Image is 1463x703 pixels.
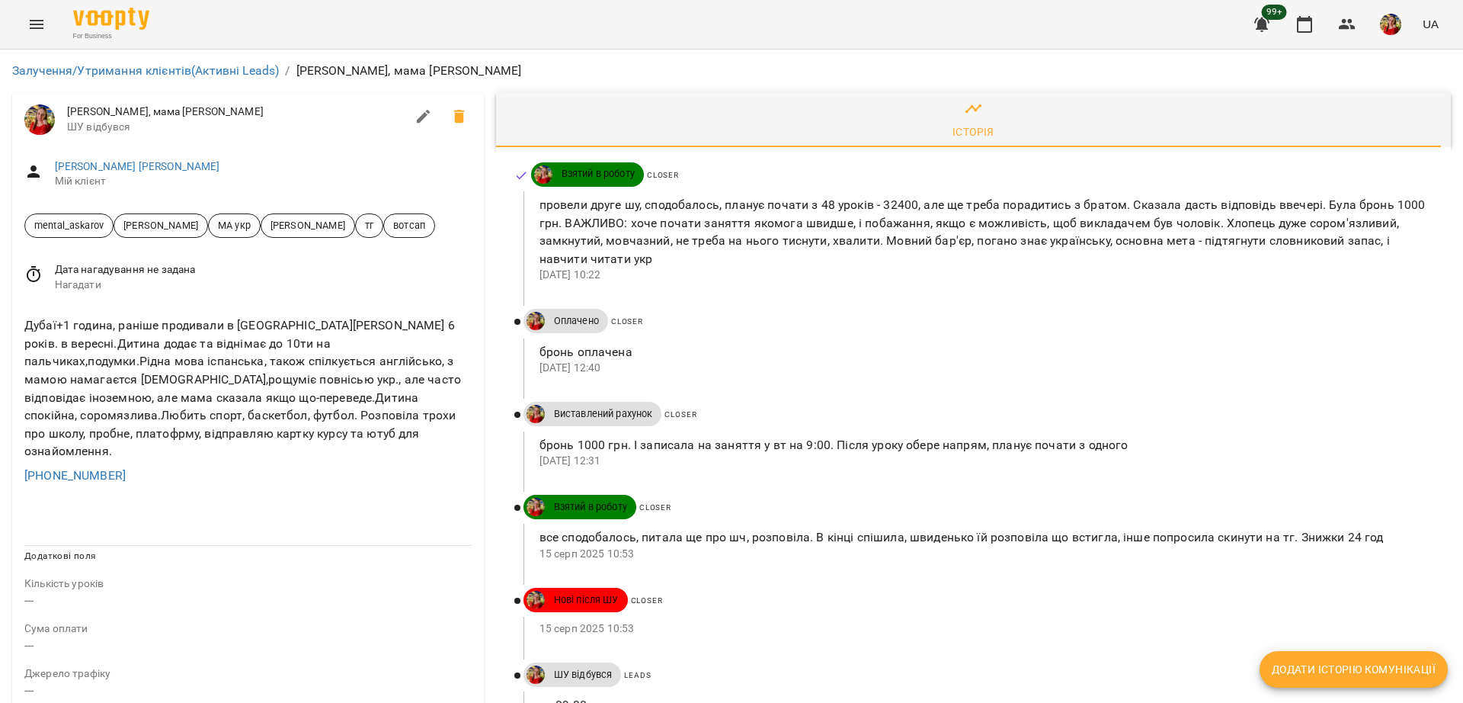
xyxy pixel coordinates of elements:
[24,682,472,700] p: ---
[647,171,679,179] span: Closer
[523,666,545,684] a: ДТ УКР\РОС Абасова Сабіна https://us06web.zoom.us/j/84886035086
[539,361,1426,376] p: [DATE] 12:40
[114,218,207,233] span: [PERSON_NAME]
[25,218,113,233] span: mental_askarov
[523,405,545,423] a: ДТ УКР\РОС Абасова Сабіна https://us06web.zoom.us/j/84886035086
[24,637,472,655] p: ---
[611,317,643,326] span: Closer
[356,218,383,233] span: тг
[55,174,472,189] span: Мій клієнт
[21,313,475,464] div: Дубаї+1 година, раніше продивали в [GEOGRAPHIC_DATA][PERSON_NAME] 6 років. в вересні.Дитина додає...
[1423,16,1439,32] span: UA
[539,343,1426,361] p: бронь оплачена
[1260,651,1448,688] button: Додати історію комунікації
[67,104,405,120] span: [PERSON_NAME], мама [PERSON_NAME]
[545,668,622,682] span: ШУ відбувся
[523,498,545,516] a: ДТ УКР\РОС Абасова Сабіна https://us06web.zoom.us/j/84886035086
[539,454,1426,469] p: [DATE] 12:31
[1380,14,1401,35] img: 5e634735370bbb5983f79fa1b5928c88.png
[261,218,354,233] span: [PERSON_NAME]
[527,405,545,423] img: ДТ УКР\РОС Абасова Сабіна https://us06web.zoom.us/j/84886035086
[73,8,149,30] img: Voopty Logo
[545,593,628,607] span: Нові після ШУ
[209,218,260,233] span: МА укр
[12,63,279,78] a: Залучення/Утримання клієнтів(Активні Leads)
[539,268,1426,283] p: [DATE] 10:22
[296,62,522,80] p: [PERSON_NAME], мама [PERSON_NAME]
[552,167,644,181] span: Взятий в роботу
[12,62,1451,80] nav: breadcrumb
[539,196,1426,268] p: провели друге шу, сподобалось, планує почати з 48 уроків - 32400, але ще треба порадитись з брато...
[527,591,545,609] img: ДТ УКР\РОС Абасова Сабіна https://us06web.zoom.us/j/84886035086
[539,436,1426,454] p: бронь 1000 грн. І записала на заняття у вт на 9:00. Після уроку обере напрям, планує почати з одного
[1272,660,1436,679] span: Додати історію комунікації
[523,312,545,330] a: ДТ УКР\РОС Абасова Сабіна https://us06web.zoom.us/j/84886035086
[55,262,472,278] span: Дата нагадування не задана
[539,547,1426,562] p: 15 серп 2025 10:53
[527,498,545,516] img: ДТ УКР\РОС Абасова Сабіна https://us06web.zoom.us/j/84886035086
[24,551,96,561] span: Додаткові поля
[523,591,545,609] a: ДТ УКР\РОС Абасова Сабіна https://us06web.zoom.us/j/84886035086
[539,621,1426,637] p: 15 серп 2025 10:53
[384,218,434,233] span: вотсап
[639,503,671,512] span: Closer
[664,410,696,419] span: Closer
[55,160,220,172] a: [PERSON_NAME] [PERSON_NAME]
[24,468,126,483] a: [PHONE_NUMBER]
[24,666,472,682] p: field-description
[527,666,545,684] img: ДТ УКР\РОС Абасова Сабіна https://us06web.zoom.us/j/84886035086
[545,500,636,514] span: Взятий в роботу
[539,528,1426,547] p: все сподобалось, питала ще про шч, розповіла. В кінці спішила, швиденько їй розповіла що встигла,...
[55,278,472,293] span: Нагадати
[624,671,651,679] span: Leads
[631,596,663,605] span: Closer
[67,120,405,135] span: ШУ відбувся
[18,6,55,43] button: Menu
[24,576,472,592] p: field-description
[527,312,545,330] img: ДТ УКР\РОС Абасова Сабіна https://us06web.zoom.us/j/84886035086
[1417,10,1445,38] button: UA
[285,62,290,80] li: /
[545,407,662,421] span: Виставлений рахунок
[73,31,149,41] span: For Business
[545,314,608,328] span: Оплачено
[1262,5,1287,20] span: 99+
[24,104,55,135] img: ДТ УКР\РОС Абасова Сабіна https://us06web.zoom.us/j/84886035086
[952,123,994,141] div: Історія
[24,621,472,637] p: field-description
[534,165,552,184] img: ДТ УКР\РОС Абасова Сабіна https://us06web.zoom.us/j/84886035086
[24,592,472,610] p: ---
[531,165,552,184] a: ДТ УКР\РОС Абасова Сабіна https://us06web.zoom.us/j/84886035086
